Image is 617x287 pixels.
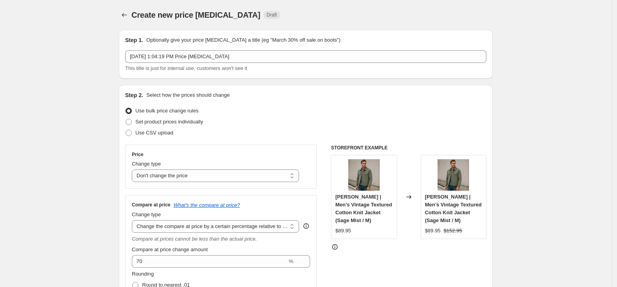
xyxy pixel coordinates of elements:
[425,194,482,223] span: [PERSON_NAME] | Men’s Vintage Textured Cotton Knit Jacket (Sage Mist / M)
[331,145,486,151] h6: STOREFRONT EXAMPLE
[289,258,294,264] span: %
[443,227,462,235] strike: $152.95
[267,12,277,18] span: Draft
[302,222,310,230] div: help
[135,108,198,114] span: Use bulk price change rules
[125,36,143,44] h2: Step 1.
[132,255,287,268] input: 20
[348,159,380,191] img: samuel-jacket-5_80x.png
[131,11,260,19] span: Create new price [MEDICAL_DATA]
[132,202,170,208] h3: Compare at price
[132,151,143,158] h3: Price
[135,130,173,136] span: Use CSV upload
[132,212,161,217] span: Change type
[125,65,247,71] span: This title is just for internal use, customers won't see it
[132,236,257,242] i: Compare at prices cannot be less than the actual price.
[125,91,143,99] h2: Step 2.
[425,227,441,235] div: $89.95
[132,161,161,167] span: Change type
[135,119,203,125] span: Set product prices individually
[174,202,240,208] button: What's the compare at price?
[132,247,208,252] span: Compare at price change amount
[125,50,486,63] input: 30% off holiday sale
[146,91,230,99] p: Select how the prices should change
[119,9,130,20] button: Price change jobs
[438,159,469,191] img: samuel-jacket-5_80x.png
[146,36,340,44] p: Optionally give your price [MEDICAL_DATA] a title (eg "March 30% off sale on boots")
[335,227,351,235] div: $89.95
[335,194,392,223] span: [PERSON_NAME] | Men’s Vintage Textured Cotton Knit Jacket (Sage Mist / M)
[132,271,154,277] span: Rounding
